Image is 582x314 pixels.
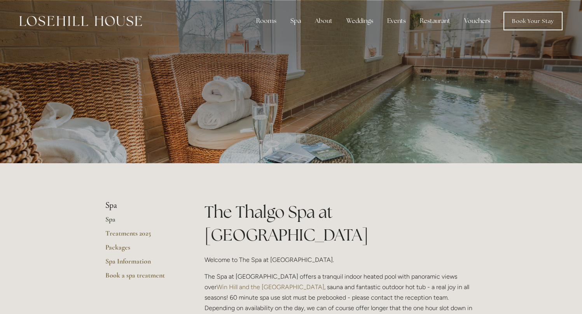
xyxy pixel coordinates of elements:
[503,12,563,30] a: Book Your Stay
[309,13,339,29] div: About
[105,271,180,285] a: Book a spa treatment
[458,13,496,29] a: Vouchers
[204,201,477,246] h1: The Thalgo Spa at [GEOGRAPHIC_DATA]
[340,13,379,29] div: Weddings
[105,243,180,257] a: Packages
[284,13,307,29] div: Spa
[414,13,456,29] div: Restaurant
[105,215,180,229] a: Spa
[250,13,283,29] div: Rooms
[217,283,324,291] a: Win Hill and the [GEOGRAPHIC_DATA]
[105,201,180,211] li: Spa
[105,229,180,243] a: Treatments 2025
[204,255,477,265] p: Welcome to The Spa at [GEOGRAPHIC_DATA].
[381,13,412,29] div: Events
[105,257,180,271] a: Spa Information
[19,16,142,26] img: Losehill House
